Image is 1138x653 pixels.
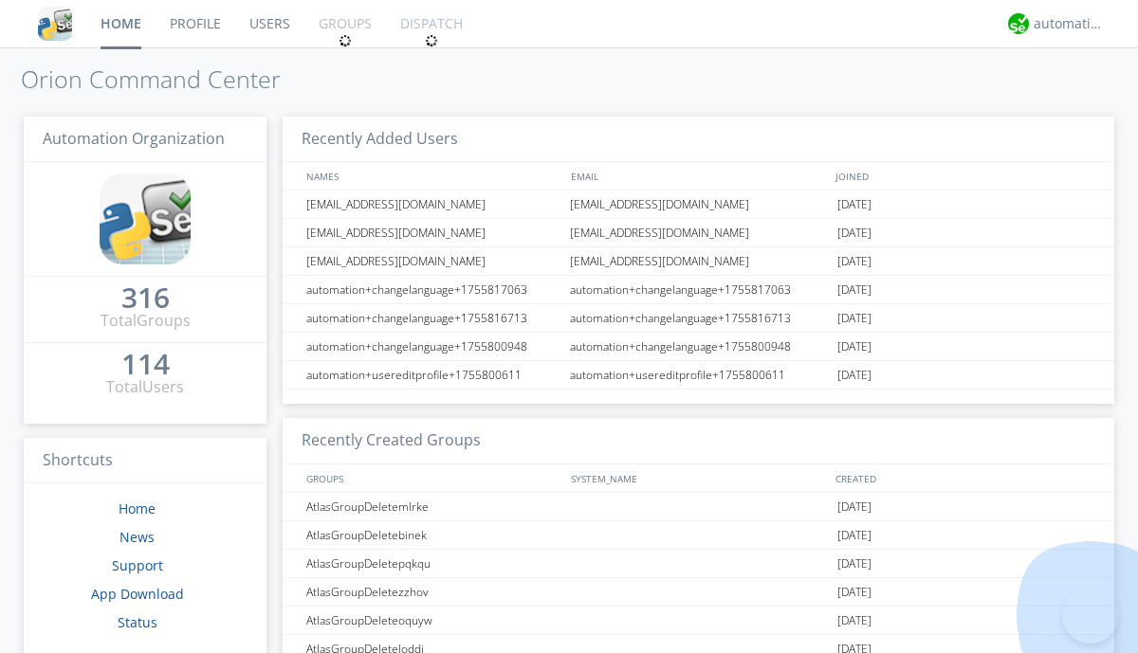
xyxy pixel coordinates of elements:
[837,578,872,607] span: [DATE]
[425,34,438,47] img: spin.svg
[565,361,833,389] div: automation+usereditprofile+1755800611
[283,219,1114,247] a: [EMAIL_ADDRESS][DOMAIN_NAME][EMAIL_ADDRESS][DOMAIN_NAME][DATE]
[831,464,1096,492] div: CREATED
[837,219,872,247] span: [DATE]
[302,162,561,190] div: NAMES
[565,276,833,303] div: automation+changelanguage+1755817063
[283,190,1114,219] a: [EMAIL_ADDRESS][DOMAIN_NAME][EMAIL_ADDRESS][DOMAIN_NAME][DATE]
[831,162,1096,190] div: JOINED
[283,578,1114,607] a: AtlasGroupDeletezzhov[DATE]
[1008,13,1029,34] img: d2d01cd9b4174d08988066c6d424eccd
[837,247,872,276] span: [DATE]
[38,7,72,41] img: cddb5a64eb264b2086981ab96f4c1ba7
[302,464,561,492] div: GROUPS
[118,613,157,631] a: Status
[302,607,564,634] div: AtlasGroupDeleteoquyw
[302,361,564,389] div: automation+usereditprofile+1755800611
[565,219,833,246] div: [EMAIL_ADDRESS][DOMAIN_NAME]
[101,310,191,332] div: Total Groups
[837,521,872,550] span: [DATE]
[283,550,1114,578] a: AtlasGroupDeletepqkqu[DATE]
[283,117,1114,163] h3: Recently Added Users
[837,304,872,333] span: [DATE]
[566,162,831,190] div: EMAIL
[100,173,191,264] img: cddb5a64eb264b2086981ab96f4c1ba7
[565,333,833,360] div: automation+changelanguage+1755800948
[283,304,1114,333] a: automation+changelanguage+1755816713automation+changelanguage+1755816713[DATE]
[283,247,1114,276] a: [EMAIL_ADDRESS][DOMAIN_NAME][EMAIL_ADDRESS][DOMAIN_NAME][DATE]
[565,304,833,332] div: automation+changelanguage+1755816713
[283,361,1114,390] a: automation+usereditprofile+1755800611automation+usereditprofile+1755800611[DATE]
[1062,587,1119,644] iframe: Toggle Customer Support
[565,190,833,218] div: [EMAIL_ADDRESS][DOMAIN_NAME]
[121,354,170,373] div: 114
[837,333,872,361] span: [DATE]
[119,528,155,546] a: News
[302,493,564,520] div: AtlasGroupDeletemlrke
[837,276,872,304] span: [DATE]
[302,578,564,606] div: AtlasGroupDeletezzhov
[837,493,872,521] span: [DATE]
[283,493,1114,521] a: AtlasGroupDeletemlrke[DATE]
[339,34,352,47] img: spin.svg
[837,607,872,635] span: [DATE]
[302,190,564,218] div: [EMAIL_ADDRESS][DOMAIN_NAME]
[837,361,872,390] span: [DATE]
[302,521,564,549] div: AtlasGroupDeletebinek
[837,190,872,219] span: [DATE]
[283,276,1114,304] a: automation+changelanguage+1755817063automation+changelanguage+1755817063[DATE]
[565,247,833,275] div: [EMAIL_ADDRESS][DOMAIN_NAME]
[121,354,170,376] a: 114
[112,556,163,574] a: Support
[302,304,564,332] div: automation+changelanguage+1755816713
[121,288,170,310] a: 316
[121,288,170,307] div: 316
[566,464,831,492] div: SYSTEM_NAME
[283,607,1114,635] a: AtlasGroupDeleteoquyw[DATE]
[283,521,1114,550] a: AtlasGroupDeletebinek[DATE]
[43,128,225,149] span: Automation Organization
[24,438,266,484] h3: Shortcuts
[302,219,564,246] div: [EMAIL_ADDRESS][DOMAIN_NAME]
[302,276,564,303] div: automation+changelanguage+1755817063
[1034,14,1105,33] div: automation+atlas
[302,247,564,275] div: [EMAIL_ADDRESS][DOMAIN_NAME]
[91,585,184,603] a: App Download
[302,333,564,360] div: automation+changelanguage+1755800948
[302,550,564,577] div: AtlasGroupDeletepqkqu
[283,418,1114,464] h3: Recently Created Groups
[119,499,156,517] a: Home
[837,550,872,578] span: [DATE]
[106,376,184,398] div: Total Users
[283,333,1114,361] a: automation+changelanguage+1755800948automation+changelanguage+1755800948[DATE]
